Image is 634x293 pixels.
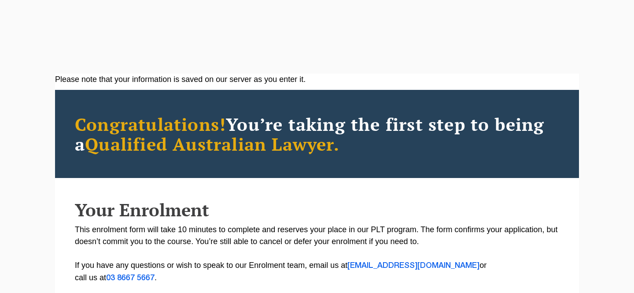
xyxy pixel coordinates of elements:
p: This enrolment form will take 10 minutes to complete and reserves your place in our PLT program. ... [75,224,559,284]
a: 03 8667 5667 [106,274,155,282]
span: Congratulations! [75,112,226,136]
div: Please note that your information is saved on our server as you enter it. [55,74,579,85]
h2: You’re taking the first step to being a [75,114,559,154]
a: [EMAIL_ADDRESS][DOMAIN_NAME] [347,262,479,269]
span: Qualified Australian Lawyer. [85,132,339,156]
h2: Your Enrolment [75,200,559,219]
